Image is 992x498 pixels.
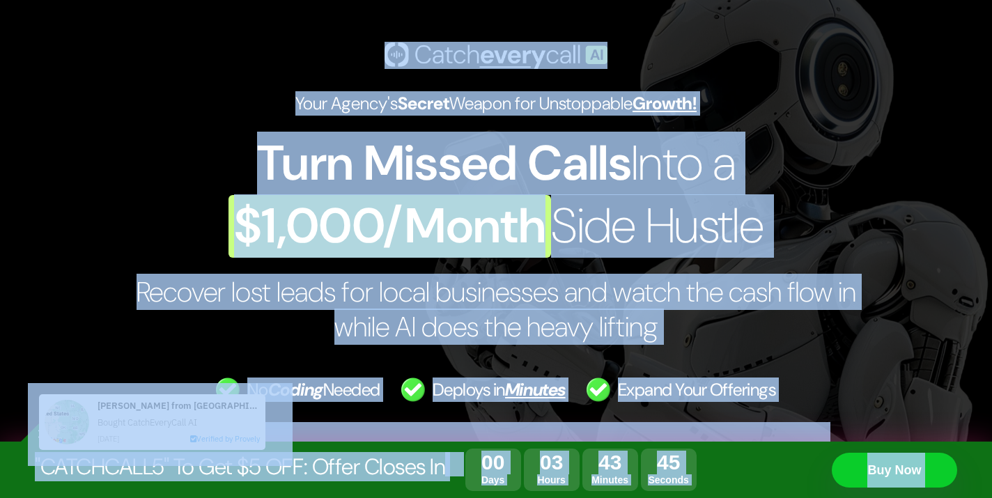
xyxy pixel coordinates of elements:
span: Turn Missed Calls [257,132,631,195]
span: Minutes [582,474,638,485]
li: No Needed [216,378,380,402]
li: Expand Your Offerings [587,378,776,402]
div: [PERSON_NAME] from [GEOGRAPHIC_DATA] [70,17,232,31]
span: 5 [669,451,681,474]
span: Growth! [633,92,697,115]
img: avatar [17,17,61,61]
li: Deploys in [401,378,566,402]
a: Verified by Provely [162,51,232,61]
p: Recover lost leads for local businesses and watch the cash flow in while AI does the heavy lifting [38,274,954,344]
span: Coding [268,378,323,401]
span: 4 [598,451,610,474]
span: Secret [398,92,449,115]
span: 3 [610,451,622,474]
h1: Into a Side Hustle [38,132,954,258]
span: Seconds [641,474,697,485]
span: 4 [657,451,669,474]
span: 0 [481,451,493,474]
span: 0 [493,451,505,474]
p: Bought CatchEveryCall AI [70,31,232,50]
span: "CATCHCALL5" To Get $5 OFF: Offer Closes In [35,452,445,481]
img: img [385,42,607,69]
span: Minutes [505,378,566,401]
span: Days [465,474,521,485]
a: Buy Now [832,453,957,488]
div: [DATE] [70,49,137,61]
span: 3 [552,451,564,474]
p: Your Agency's Weapon for Unstoppable [38,91,954,121]
span: 0 [540,451,552,474]
span: Hours [524,474,580,485]
span: $1,000/Month [228,195,551,258]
